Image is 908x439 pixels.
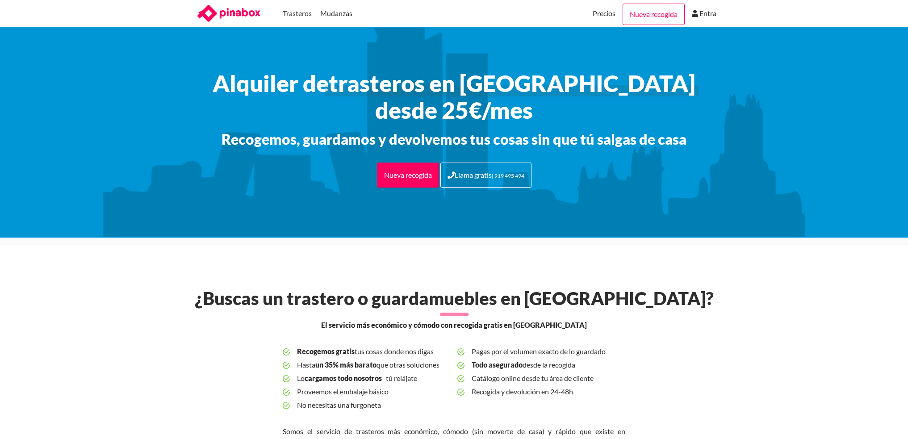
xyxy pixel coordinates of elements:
[377,163,439,188] a: Nueva recogida
[297,347,355,355] b: Recogemos gratis
[492,172,524,179] small: | 919 495 494
[186,70,722,123] h1: Alquiler de desde 25€/mes
[305,374,382,382] b: cargamos todo nosotros
[297,385,450,398] span: Proveemos el embalaje básico
[472,360,523,369] b: Todo asegurado
[321,320,587,330] span: El servicio más económico y cómodo con recogida gratis en [GEOGRAPHIC_DATA]
[329,70,695,96] span: trasteros en [GEOGRAPHIC_DATA]
[472,345,625,358] span: Pagas por el volumen exacto de lo guardado
[190,288,719,309] h2: ¿Buscas un trastero o guardamuebles en [GEOGRAPHIC_DATA]?
[315,360,377,369] b: un 35% más barato
[297,398,450,412] span: No necesitas una furgoneta
[440,163,531,188] a: Llama gratis| 919 495 494
[472,385,625,398] span: Recogida y devolución en 24-48h
[297,345,450,358] span: tus cosas donde nos digas
[472,358,625,372] span: desde la recogida
[472,372,625,385] span: Catálogo online desde tu área de cliente
[297,358,450,372] span: Hasta que otras soluciones
[186,130,722,148] h3: Recogemos, guardamos y devolvemos tus cosas sin que tú salgas de casa
[297,372,450,385] span: Lo - tú relájate
[623,4,685,25] a: Nueva recogida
